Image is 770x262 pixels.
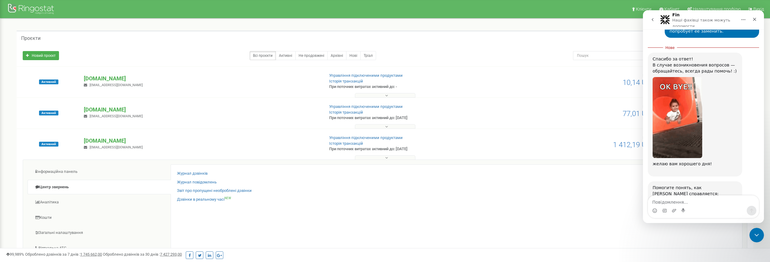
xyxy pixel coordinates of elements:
[28,195,171,210] a: Аналiтика
[38,198,43,203] button: Start recording
[28,164,171,179] a: Інформаційна панель
[346,51,361,60] a: Нові
[29,198,34,203] button: Завантажити вкладений файл
[329,141,363,146] a: Історія транзакцій
[39,111,58,115] span: Активний
[643,73,656,78] span: Баланс
[84,137,319,145] p: [DOMAIN_NAME]
[177,180,217,185] a: Журнал повідомлень
[664,7,680,11] span: Кабінет
[613,141,656,149] span: 1 412,19 USD
[25,252,102,257] span: Оброблено дзвінків за 7 днів :
[329,104,403,109] a: Управління підключеними продуктами
[39,142,58,147] span: Активний
[643,135,656,140] span: Баланс
[329,135,403,140] a: Управління підключеними продуктами
[177,188,252,194] a: Звіт про пропущені необроблені дзвінки
[329,84,503,90] p: При поточних витратах активний до: -
[693,7,741,11] span: Налаштування профілю
[84,106,319,114] p: [DOMAIN_NAME]
[5,171,99,190] div: Помогите понять, как [PERSON_NAME] справляется:
[643,10,764,223] iframe: Intercom live chat
[90,83,143,87] span: [EMAIL_ADDRESS][DOMAIN_NAME]
[329,79,363,83] a: Історія транзакцій
[10,175,94,186] div: Помогите понять, как [PERSON_NAME] справляется:
[329,73,403,78] a: Управління підключеними продуктами
[84,75,319,82] p: [DOMAIN_NAME]
[295,51,328,60] a: Не продовжені
[753,7,764,11] span: Вихід
[19,198,24,203] button: вибір GIF-файлів
[21,36,41,41] h5: Проєкти
[573,51,720,60] input: Пошук
[177,171,208,176] a: Журнал дзвінків
[10,46,94,64] div: Спасибо за ответ! В случае возникновения вопросов — обращайтесь, всегда рады помочь! :)
[6,252,24,257] span: 99,989%
[9,198,14,203] button: Вибір емодзі
[103,252,182,257] span: Оброблено дзвінків за 30 днів :
[160,252,182,257] u: 7 427 293,00
[329,146,503,152] p: При поточних витратах активний до: [DATE]
[329,115,503,121] p: При поточних витратах активний до: [DATE]
[177,197,231,202] a: Дзвінки в реальному часіNEW
[643,104,656,109] span: Баланс
[636,7,651,11] span: Клієнти
[5,37,116,37] div: New messages divider
[23,51,59,60] a: Новий проєкт
[250,51,276,60] a: Всі проєкти
[5,42,116,171] div: Volodymyr каже…
[28,225,171,240] a: Загальні налаштування
[90,114,143,118] span: [EMAIL_ADDRESS][DOMAIN_NAME]
[90,145,143,149] span: [EMAIL_ADDRESS][DOMAIN_NAME]
[5,171,116,191] div: Fin каже…
[623,78,656,87] span: 10,14 USD
[5,185,116,196] textarea: Повідомлення...
[276,51,296,60] a: Активні
[224,196,231,200] sup: NEW
[327,51,346,60] a: Архівні
[28,241,171,256] a: Віртуальна АТС
[8,2,56,17] img: Ringostat Logo
[28,180,171,195] a: Центр звернень
[749,228,764,242] iframe: Intercom live chat
[10,151,94,163] div: желаю вам хорошего дня! ​
[329,110,363,115] a: Історія транзакцій
[39,79,58,84] span: Активний
[360,51,376,60] a: Тріал
[28,210,171,225] a: Кошти
[80,252,102,257] u: 1 745 662,00
[5,42,99,166] div: Спасибо за ответ!В случае возникновения вопросов — обращайтесь, всегда рады помочь! :)желаю вам х...
[623,109,656,118] span: 77,01 USD
[104,196,113,205] button: Надіслати повідомлення…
